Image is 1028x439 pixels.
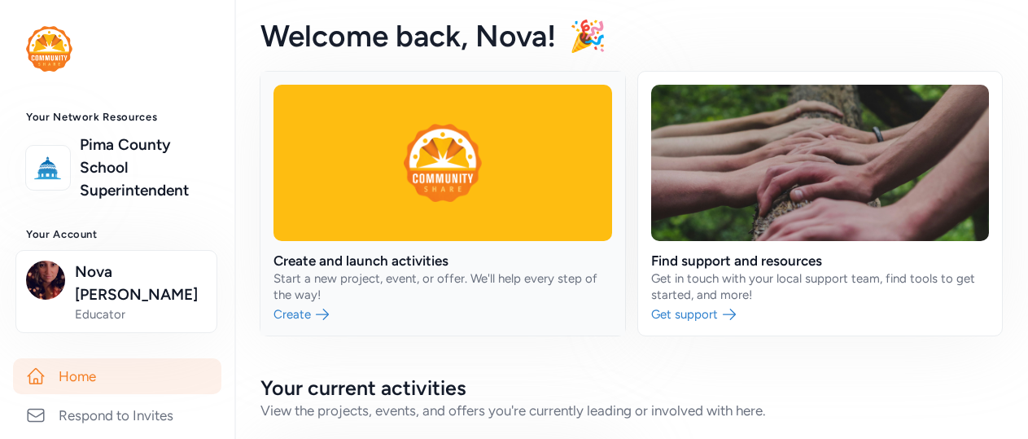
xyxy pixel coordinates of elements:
[13,397,221,433] a: Respond to Invites
[15,250,217,333] button: Nova [PERSON_NAME]Educator
[13,358,221,394] a: Home
[30,150,66,186] img: logo
[26,26,72,72] img: logo
[260,18,556,54] span: Welcome back , Nova!
[75,261,207,306] span: Nova [PERSON_NAME]
[75,306,207,323] span: Educator
[260,401,1002,420] div: View the projects, events, and offers you're currently leading or involved with here.
[260,375,1002,401] h2: Your current activities
[26,111,208,124] h3: Your Network Resources
[26,228,208,241] h3: Your Account
[80,134,208,202] a: Pima County School Superintendent
[569,18,606,54] span: 🎉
